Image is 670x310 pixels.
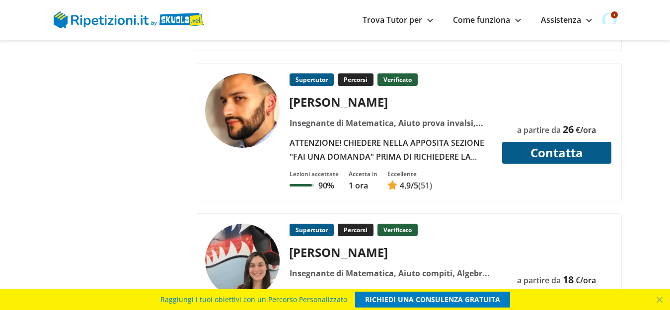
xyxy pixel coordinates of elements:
[363,14,433,25] a: Trova Tutor per
[517,275,561,286] span: a partire da
[576,275,596,286] span: €/ora
[576,124,596,135] span: €/ora
[286,244,496,260] div: [PERSON_NAME]
[400,180,418,191] span: /5
[387,180,432,191] a: 4,9/5(51)
[286,266,496,280] div: Insegnante di Matematica, Aiuto compiti, Algebra, Dsa (disturbi dell'apprendimento), Geografia, I...
[54,13,204,24] a: logo Skuola.net | Ripetizioni.it
[377,224,418,236] p: Verificato
[290,170,339,178] div: Lezioni accettate
[453,14,521,25] a: Come funziona
[349,170,377,178] div: Accetta in
[502,142,611,164] button: Contatta
[286,94,496,110] div: [PERSON_NAME]
[400,180,411,191] span: 4,9
[290,224,334,236] p: Supertutor
[517,124,561,135] span: a partire da
[160,292,347,308] span: Raggiungi i tuoi obiettivi con un Percorso Personalizzato
[205,224,280,298] img: tutor a milano - Giulia
[387,170,432,178] div: Eccellente
[541,14,592,25] a: Assistenza
[286,136,496,164] div: ATTENZIONE! CHIEDERE NELLA APPOSITA SEZIONE "FAI UNA DOMANDA" PRIMA DI RICHIEDERE LA LEZIONE ALTR...
[563,123,574,136] span: 26
[563,273,574,286] span: 18
[377,73,418,86] p: Verificato
[338,73,373,86] p: Percorsi
[318,180,334,191] p: 90%
[418,180,432,191] span: (51)
[602,12,617,27] img: user avatar
[54,11,204,28] img: logo Skuola.net | Ripetizioni.it
[290,73,334,86] p: Supertutor
[349,180,377,191] p: 1 ora
[611,11,618,18] span: 4
[355,292,510,308] a: RICHIEDI UNA CONSULENZA GRATUITA
[338,224,373,236] p: Percorsi
[286,116,496,130] div: Insegnante di Matematica, Aiuto prova invalsi, Algebra, Analisi 1, Analisi 2, Chimica, Comprensio...
[205,73,280,148] img: tutor a Torino - Luca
